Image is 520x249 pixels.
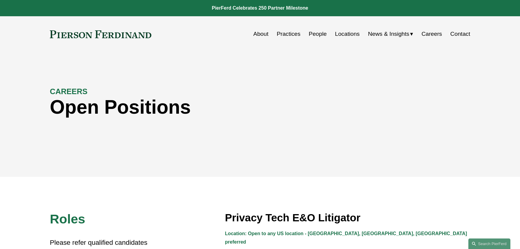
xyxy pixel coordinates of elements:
a: Locations [335,28,360,40]
a: About [253,28,268,40]
a: folder dropdown [368,28,413,40]
h1: Open Positions [50,96,365,118]
strong: Location: Open to any US location - [GEOGRAPHIC_DATA], [GEOGRAPHIC_DATA], [GEOGRAPHIC_DATA] prefe... [225,231,468,245]
span: Roles [50,212,85,226]
span: News & Insights [368,29,410,39]
a: Contact [450,28,470,40]
a: Practices [277,28,301,40]
a: People [309,28,327,40]
a: Search this site [468,238,510,249]
strong: CAREERS [50,87,87,96]
a: Careers [422,28,442,40]
h3: Privacy Tech E&O Litigator [225,211,470,224]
